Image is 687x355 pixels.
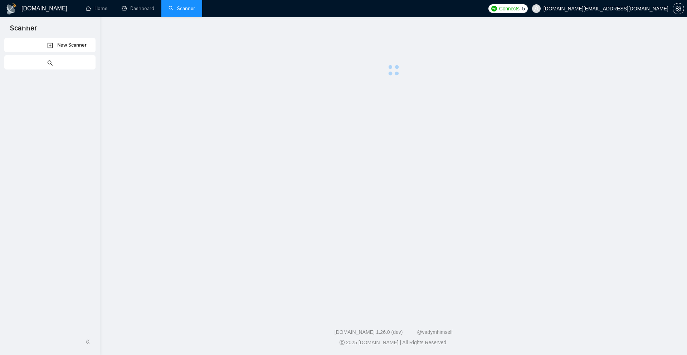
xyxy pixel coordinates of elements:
a: [DOMAIN_NAME] 1.26.0 (dev) [335,329,403,335]
img: upwork-logo.png [491,6,497,11]
a: setting [673,6,684,11]
div: 2025 [DOMAIN_NAME] | All Rights Reserved. [106,339,681,346]
a: @vadymhimself [417,329,453,335]
a: searchScanner [169,5,195,11]
a: dashboardDashboard [122,5,154,11]
button: setting [673,3,684,14]
span: user [534,6,539,11]
span: Connects: [499,5,521,13]
a: New Scanner [47,38,53,53]
span: 5 [522,5,525,13]
span: copyright [340,340,345,345]
span: search [47,56,53,70]
a: homeHome [86,5,107,11]
li: New Scanner [4,38,96,52]
span: double-left [85,338,92,345]
span: My Scanners [47,59,85,65]
span: setting [673,6,684,11]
